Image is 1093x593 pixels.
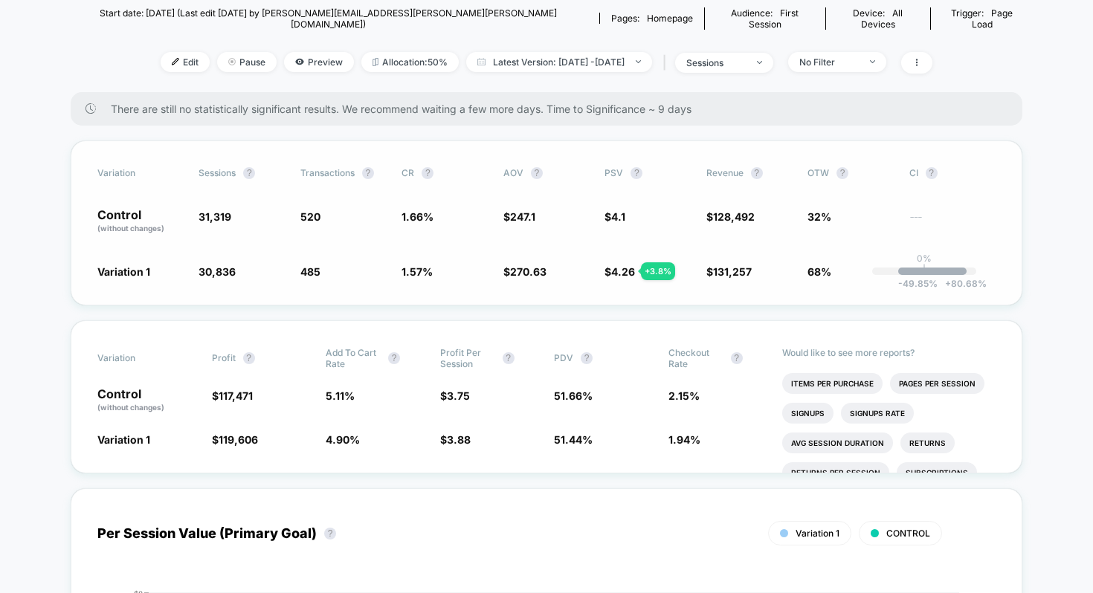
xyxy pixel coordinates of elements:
[97,388,197,413] p: Control
[97,347,179,369] span: Variation
[161,52,210,72] span: Edit
[326,433,360,446] span: 4.90 %
[972,7,1013,30] span: Page Load
[716,7,813,30] div: Audience:
[554,352,573,363] span: PDV
[890,373,984,394] li: Pages Per Session
[510,265,546,278] span: 270.63
[97,433,150,446] span: Variation 1
[706,265,752,278] span: $
[217,52,277,72] span: Pause
[861,7,903,30] span: all devices
[604,167,623,178] span: PSV
[870,60,875,63] img: end
[660,52,675,74] span: |
[212,433,258,446] span: $
[706,210,755,223] span: $
[611,265,635,278] span: 4.26
[300,167,355,178] span: Transactions
[636,60,641,63] img: end
[900,432,955,453] li: Returns
[402,167,414,178] span: CR
[361,52,459,72] span: Allocation: 50%
[909,213,996,234] span: ---
[909,167,991,179] span: CI
[886,528,930,539] span: CONTROL
[402,265,433,278] span: 1.57 %
[923,264,926,275] p: |
[243,352,255,364] button: ?
[799,56,859,68] div: No Filter
[782,347,996,358] p: Would like to see more reports?
[243,167,255,179] button: ?
[97,167,179,179] span: Variation
[836,167,848,179] button: ?
[807,210,831,223] span: 32%
[686,57,746,68] div: sessions
[71,7,587,30] span: Start date: [DATE] (Last edit [DATE] by [PERSON_NAME][EMAIL_ADDRESS][PERSON_NAME][PERSON_NAME][DO...
[111,103,993,115] span: There are still no statistically significant results. We recommend waiting a few more days . Time...
[631,167,642,179] button: ?
[897,462,977,483] li: Subscriptions
[531,167,543,179] button: ?
[300,265,320,278] span: 485
[898,278,938,289] span: -49.85 %
[647,13,693,24] span: homepage
[447,389,470,402] span: 3.75
[447,433,471,446] span: 3.88
[751,167,763,179] button: ?
[219,433,258,446] span: 119,606
[611,210,625,223] span: 4.1
[97,265,150,278] span: Variation 1
[326,389,355,402] span: 5.11 %
[510,210,535,223] span: 247.1
[825,7,930,30] span: Device:
[604,265,635,278] span: $
[477,58,486,65] img: calendar
[841,403,914,424] li: Signups Rate
[713,265,752,278] span: 131,257
[581,352,593,364] button: ?
[97,403,164,412] span: (without changes)
[807,167,889,179] span: OTW
[373,58,378,66] img: rebalance
[807,265,831,278] span: 68%
[466,52,652,72] span: Latest Version: [DATE] - [DATE]
[942,7,1022,30] div: Trigger:
[97,209,184,234] p: Control
[938,278,987,289] span: 80.68 %
[326,347,381,369] span: Add To Cart Rate
[172,58,179,65] img: edit
[212,389,253,402] span: $
[554,433,593,446] span: 51.44 %
[782,403,834,424] li: Signups
[324,528,336,539] button: ?
[757,61,762,64] img: end
[782,462,889,483] li: Returns Per Session
[611,13,693,24] div: Pages:
[668,347,723,369] span: Checkout Rate
[503,210,535,223] span: $
[300,210,320,223] span: 520
[641,262,675,280] div: + 3.8 %
[668,389,700,402] span: 2.15 %
[604,210,625,223] span: $
[440,389,470,402] span: $
[199,210,231,223] span: 31,319
[284,52,354,72] span: Preview
[782,432,893,453] li: Avg Session Duration
[97,224,164,233] span: (without changes)
[796,528,839,539] span: Variation 1
[402,210,433,223] span: 1.66 %
[917,253,932,264] p: 0%
[926,167,938,179] button: ?
[440,347,495,369] span: Profit Per Session
[362,167,374,179] button: ?
[731,352,743,364] button: ?
[503,352,515,364] button: ?
[713,210,755,223] span: 128,492
[503,167,523,178] span: AOV
[422,167,433,179] button: ?
[228,58,236,65] img: end
[212,352,236,363] span: Profit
